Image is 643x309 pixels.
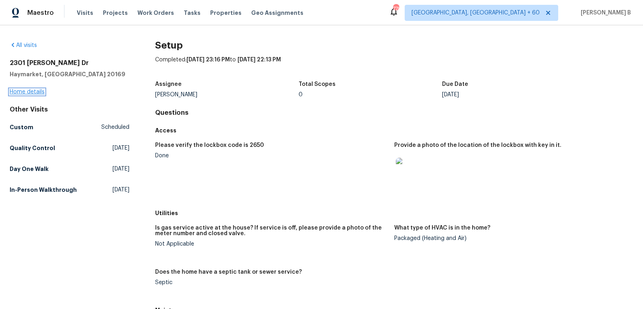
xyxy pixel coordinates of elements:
a: CustomScheduled [10,120,129,134]
h5: Haymarket, [GEOGRAPHIC_DATA] 20169 [10,70,129,78]
span: Properties [210,9,242,17]
div: 0 [299,92,442,98]
h5: Utilities [155,209,633,217]
span: [PERSON_NAME] B [577,9,631,17]
div: [DATE] [442,92,586,98]
h4: Questions [155,109,633,117]
a: In-Person Walkthrough[DATE] [10,183,129,197]
span: [DATE] [113,165,129,173]
a: All visits [10,43,37,48]
h5: Please verify the lockbox code is 2650 [155,142,264,148]
h5: Custom [10,123,33,131]
span: [DATE] 22:13 PM [238,57,281,63]
span: Work Orders [137,9,174,17]
span: Projects [103,9,128,17]
div: 778 [393,5,399,13]
h5: Is gas service active at the house? If service is off, please provide a photo of the meter number... [155,225,388,236]
span: Scheduled [101,123,129,131]
h5: In-Person Walkthrough [10,186,77,194]
span: [DATE] 23:16 PM [186,57,230,63]
div: Not Applicable [155,241,388,247]
h5: What type of HVAC is in the home? [394,225,490,231]
div: Other Visits [10,106,129,114]
a: Home details [10,89,45,95]
div: Packaged (Heating and Air) [394,236,627,241]
div: [PERSON_NAME] [155,92,299,98]
h5: Does the home have a septic tank or sewer service? [155,269,302,275]
h2: 2301 [PERSON_NAME] Dr [10,59,129,67]
h5: Assignee [155,81,182,87]
div: Completed: to [155,56,633,77]
a: Day One Walk[DATE] [10,162,129,176]
h2: Setup [155,41,633,49]
span: Visits [77,9,93,17]
div: Septic [155,280,388,285]
h5: Day One Walk [10,165,49,173]
span: Maestro [27,9,54,17]
h5: Total Scopes [299,81,336,87]
h5: Provide a photo of the location of the lockbox with key in it. [394,142,561,148]
span: Tasks [184,10,201,16]
span: [DATE] [113,186,129,194]
a: Quality Control[DATE] [10,141,129,155]
span: [GEOGRAPHIC_DATA], [GEOGRAPHIC_DATA] + 60 [412,9,540,17]
h5: Access [155,126,633,134]
h5: Due Date [442,81,468,87]
span: [DATE] [113,144,129,152]
span: Geo Assignments [251,9,303,17]
div: Done [155,153,388,159]
h5: Quality Control [10,144,55,152]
